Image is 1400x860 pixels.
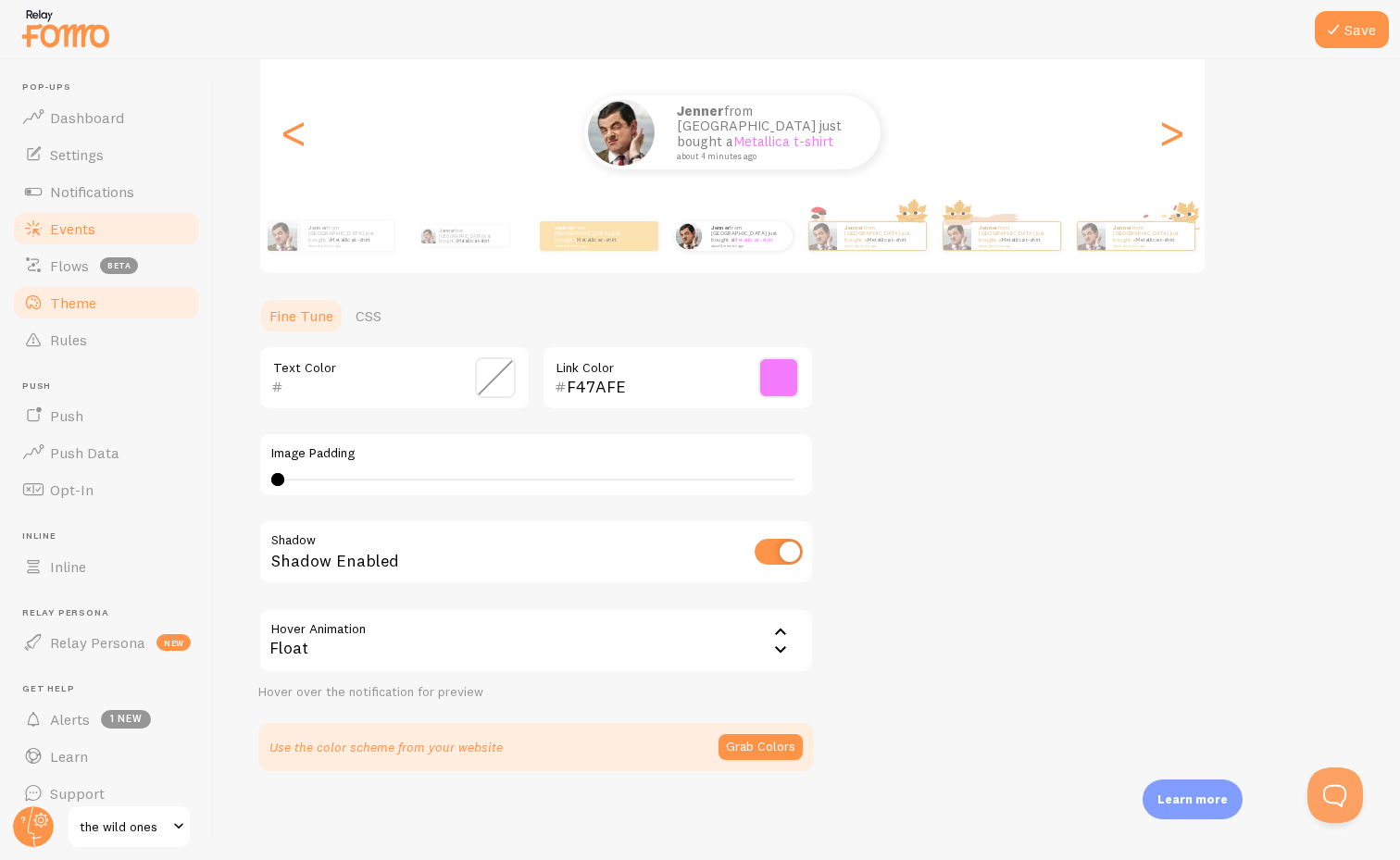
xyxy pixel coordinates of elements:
img: Fomo [675,222,702,249]
strong: jenner [677,102,724,119]
img: Fomo [588,99,655,166]
span: Push [50,406,83,425]
span: Relay Persona [22,607,202,619]
span: Opt-In [50,480,94,499]
div: Float [258,608,814,673]
p: Use the color scheme from your website [269,738,503,756]
strong: jenner [439,228,455,233]
a: Metallica t-shirt [733,132,833,150]
a: Metallica t-shirt [1135,236,1175,243]
small: about 4 minutes ago [711,243,783,247]
div: Learn more [1143,779,1243,819]
div: Next slide [1160,66,1182,199]
span: Support [50,784,105,803]
label: Image Padding [271,445,801,462]
small: about 4 minutes ago [979,243,1051,247]
span: Push [22,380,202,393]
span: Dashboard [50,108,124,127]
span: the wild ones [80,816,168,838]
a: Alerts 1 new [11,701,202,738]
p: from [GEOGRAPHIC_DATA] just bought a [439,226,501,246]
span: Learn [50,747,88,766]
a: Events [11,210,202,247]
a: Theme [11,284,202,321]
strong: jenner [844,224,863,231]
strong: jenner [308,224,327,231]
a: Inline [11,548,202,585]
img: fomo-relay-logo-orange.svg [19,5,112,52]
a: Dashboard [11,99,202,136]
small: about 4 minutes ago [1113,243,1185,247]
a: Metallica t-shirt [867,236,906,243]
span: Push Data [50,443,119,462]
a: Relay Persona new [11,624,202,661]
span: Rules [50,330,87,349]
div: Previous slide [282,66,305,199]
small: about 4 minutes ago [677,152,856,161]
a: Settings [11,136,202,173]
span: Theme [50,293,96,312]
div: Shadow Enabled [258,519,814,587]
small: about 4 minutes ago [844,243,917,247]
img: Fomo [1077,222,1105,250]
small: about 4 minutes ago [308,243,384,247]
a: Metallica t-shirt [1001,236,1041,243]
span: Notifications [50,182,134,201]
span: Pop-ups [22,81,202,93]
span: Events [50,219,95,238]
a: Flows beta [11,247,202,284]
a: Push [11,397,202,434]
p: from [GEOGRAPHIC_DATA] just bought a [677,104,862,161]
span: beta [100,257,138,274]
img: Fomo [420,229,435,243]
p: from [GEOGRAPHIC_DATA] just bought a [844,224,919,247]
iframe: Help Scout Beacon - Open [1307,767,1363,823]
span: Alerts [50,710,90,729]
p: from [GEOGRAPHIC_DATA] just bought a [1113,224,1187,247]
img: Fomo [943,222,970,250]
strong: jenner [979,224,997,231]
a: Metallica t-shirt [331,236,370,243]
span: Relay Persona [50,633,145,652]
a: Support [11,775,202,812]
a: Notifications [11,173,202,210]
a: Rules [11,321,202,358]
span: 1 new [101,710,151,729]
a: CSS [344,297,393,334]
p: from [GEOGRAPHIC_DATA] just bought a [711,224,785,247]
a: Metallica t-shirt [457,238,489,243]
strong: jenner [711,224,730,231]
button: Grab Colors [719,734,803,760]
p: from [GEOGRAPHIC_DATA] just bought a [308,224,386,247]
a: Learn [11,738,202,775]
strong: jenner [555,224,573,231]
a: Metallica t-shirt [577,236,617,243]
a: the wild ones [67,804,192,849]
span: new [156,634,191,651]
span: Inline [50,557,86,576]
div: Hover over the notification for preview [258,684,814,701]
p: from [GEOGRAPHIC_DATA] just bought a [979,224,1053,247]
a: Metallica t-shirt [733,236,773,243]
span: Flows [50,256,89,275]
a: Push Data [11,434,202,471]
a: Fine Tune [258,297,344,334]
p: Learn more [1157,791,1228,808]
img: Fomo [808,222,836,250]
img: Fomo [268,221,297,251]
p: from [GEOGRAPHIC_DATA] just bought a [555,224,629,247]
span: Settings [50,145,104,164]
small: about 4 minutes ago [555,243,627,247]
a: Opt-In [11,471,202,508]
strong: jenner [1113,224,1131,231]
span: Inline [22,530,202,542]
span: Get Help [22,683,202,695]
